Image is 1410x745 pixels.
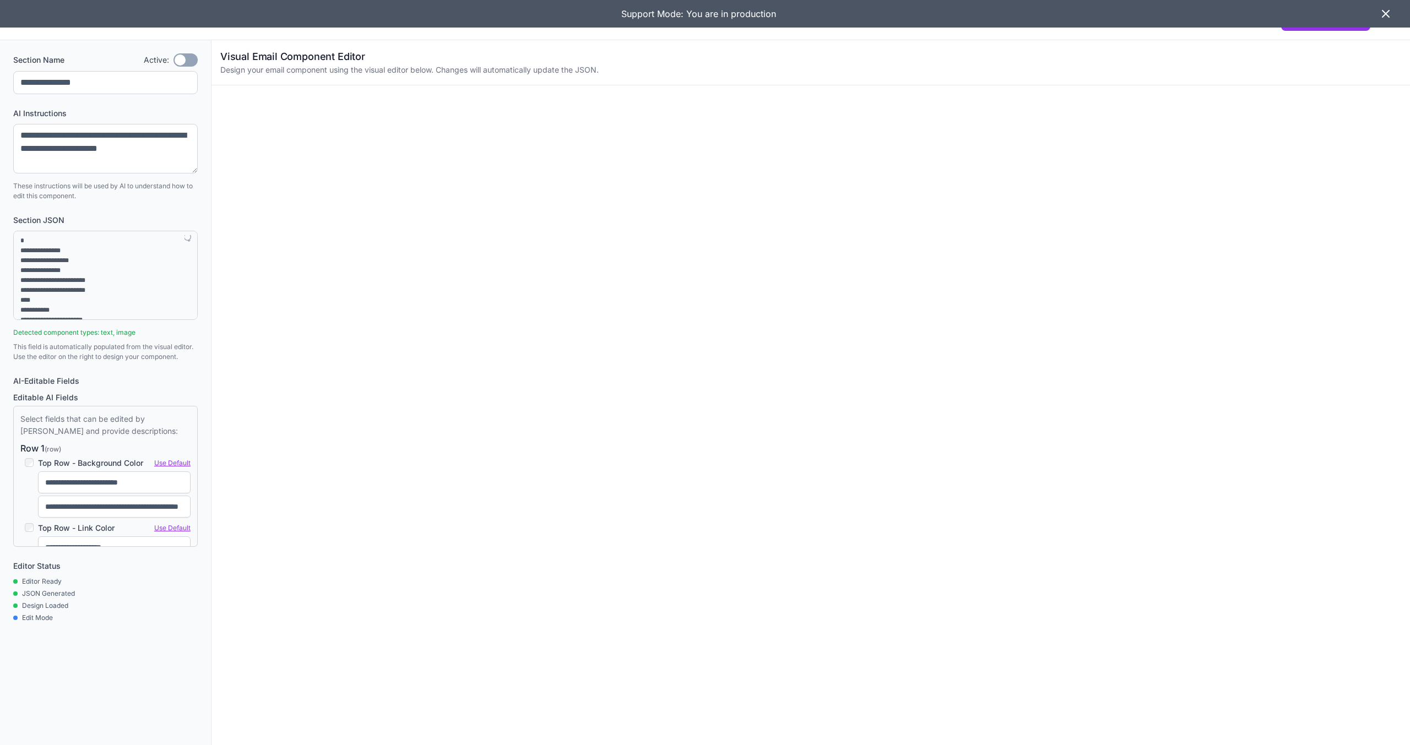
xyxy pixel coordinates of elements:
[13,54,64,66] label: Section Name
[13,181,198,201] p: These instructions will be used by AI to understand how to edit this component.
[13,107,198,119] label: AI Instructions
[38,522,115,534] label: Top Row - Link Color
[38,457,143,469] label: Top Row - Background Color
[154,458,191,468] button: Use Default
[13,214,198,226] label: Section JSON
[20,413,191,437] p: Select fields that can be edited by [PERSON_NAME] and provide descriptions:
[45,445,61,453] span: (row)
[22,613,53,623] span: Edit Mode
[13,560,198,572] label: Editor Status
[13,342,198,362] p: This field is automatically populated from the visual editor. Use the editor on the right to desi...
[22,589,75,599] span: JSON Generated
[22,577,62,586] span: Editor Ready
[220,64,1401,76] p: Design your email component using the visual editor below. Changes will automatically update the ...
[144,54,169,66] span: Active:
[154,523,191,533] button: Use Default
[13,328,198,338] div: Detected component types: text, image
[13,391,198,404] label: Editable AI Fields
[220,49,1401,64] h3: Visual Email Component Editor
[22,601,68,611] span: Design Loaded
[20,442,191,455] div: Row 1
[13,375,198,387] label: AI-Editable Fields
